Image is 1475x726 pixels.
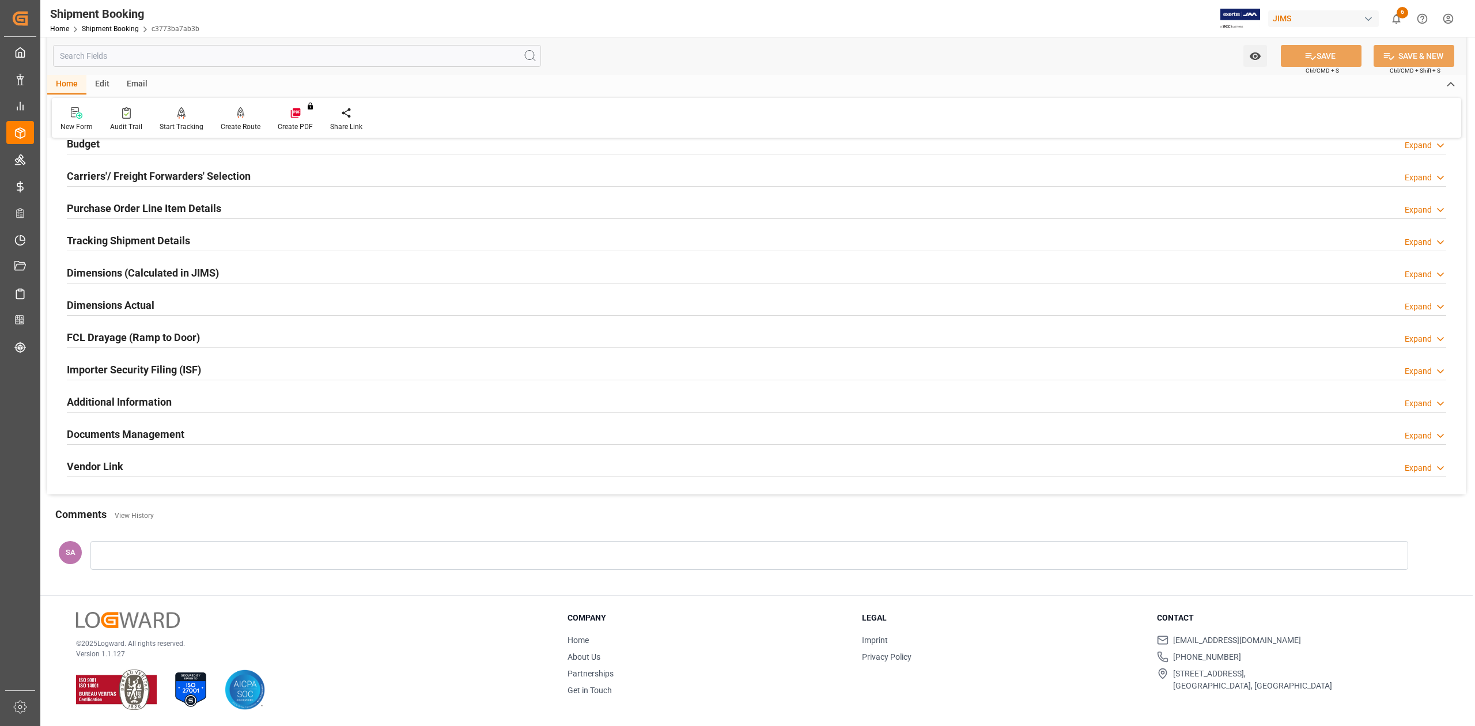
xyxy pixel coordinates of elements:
[1220,9,1260,29] img: Exertis%20JAM%20-%20Email%20Logo.jpg_1722504956.jpg
[67,426,184,442] h2: Documents Management
[67,459,123,474] h2: Vendor Link
[67,168,251,184] h2: Carriers'/ Freight Forwarders' Selection
[160,122,203,132] div: Start Tracking
[568,652,600,661] a: About Us
[1409,6,1435,32] button: Help Center
[568,686,612,695] a: Get in Touch
[225,670,265,710] img: AICPA SOC
[862,652,912,661] a: Privacy Policy
[50,25,69,33] a: Home
[1405,204,1432,216] div: Expand
[50,5,199,22] div: Shipment Booking
[53,45,541,67] input: Search Fields
[862,612,1142,624] h3: Legal
[1281,45,1361,67] button: SAVE
[47,75,86,94] div: Home
[1306,66,1339,75] span: Ctrl/CMD + S
[76,670,157,710] img: ISO 9001 & ISO 14001 Certification
[1405,301,1432,313] div: Expand
[67,201,221,216] h2: Purchase Order Line Item Details
[1405,462,1432,474] div: Expand
[82,25,139,33] a: Shipment Booking
[862,636,888,645] a: Imprint
[568,669,614,678] a: Partnerships
[1374,45,1454,67] button: SAVE & NEW
[115,512,154,520] a: View History
[330,122,362,132] div: Share Link
[568,612,848,624] h3: Company
[76,638,539,649] p: © 2025 Logward. All rights reserved.
[1268,7,1383,29] button: JIMS
[1405,139,1432,152] div: Expand
[1397,7,1408,18] span: 6
[568,636,589,645] a: Home
[67,265,219,281] h2: Dimensions (Calculated in JIMS)
[60,122,93,132] div: New Form
[1157,612,1437,624] h3: Contact
[1405,269,1432,281] div: Expand
[1268,10,1379,27] div: JIMS
[118,75,156,94] div: Email
[1405,333,1432,345] div: Expand
[1243,45,1267,67] button: open menu
[1383,6,1409,32] button: show 6 new notifications
[1173,668,1332,692] span: [STREET_ADDRESS], [GEOGRAPHIC_DATA], [GEOGRAPHIC_DATA]
[110,122,142,132] div: Audit Trail
[221,122,260,132] div: Create Route
[1390,66,1440,75] span: Ctrl/CMD + Shift + S
[67,297,154,313] h2: Dimensions Actual
[67,136,100,152] h2: Budget
[1173,651,1241,663] span: [PHONE_NUMBER]
[67,362,201,377] h2: Importer Security Filing (ISF)
[67,330,200,345] h2: FCL Drayage (Ramp to Door)
[76,649,539,659] p: Version 1.1.127
[76,612,180,629] img: Logward Logo
[171,670,211,710] img: ISO 27001 Certification
[67,233,190,248] h2: Tracking Shipment Details
[55,506,107,522] h2: Comments
[1405,430,1432,442] div: Expand
[86,75,118,94] div: Edit
[1173,634,1301,646] span: [EMAIL_ADDRESS][DOMAIN_NAME]
[67,394,172,410] h2: Additional Information
[1405,365,1432,377] div: Expand
[1405,236,1432,248] div: Expand
[1405,398,1432,410] div: Expand
[1405,172,1432,184] div: Expand
[66,548,75,557] span: SA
